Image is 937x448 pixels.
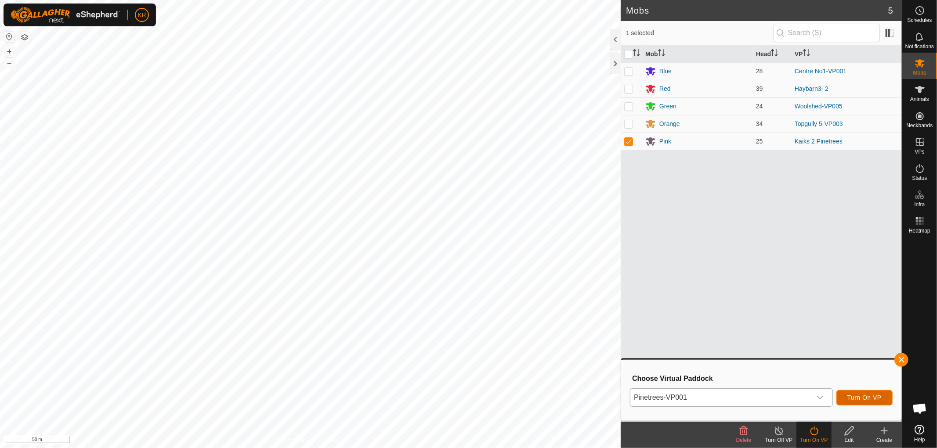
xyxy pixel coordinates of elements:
[811,389,829,406] div: dropdown trigger
[736,437,752,443] span: Delete
[630,389,811,406] span: Pinetrees-VP001
[795,120,843,127] a: Topgully 5-VP003
[795,85,828,92] a: Haybarn3- 2
[319,437,345,444] a: Contact Us
[756,103,763,110] span: 24
[907,395,933,422] div: Open chat
[756,85,763,92] span: 39
[910,97,929,102] span: Animals
[832,436,867,444] div: Edit
[774,24,880,42] input: Search (S)
[756,68,763,75] span: 28
[632,374,893,383] h3: Choose Virtual Paddock
[867,436,902,444] div: Create
[626,29,774,38] span: 1 selected
[4,46,14,57] button: +
[909,228,930,233] span: Heatmap
[912,176,927,181] span: Status
[276,437,309,444] a: Privacy Policy
[4,57,14,68] button: –
[633,50,640,57] p-sorticon: Activate to sort
[836,390,893,405] button: Turn On VP
[19,32,30,43] button: Map Layers
[659,67,672,76] div: Blue
[642,46,752,63] th: Mob
[795,103,843,110] a: Woolshed-VP005
[796,436,832,444] div: Turn On VP
[795,138,843,145] a: Kaiks 2 Pinetrees
[905,44,934,49] span: Notifications
[752,46,791,63] th: Head
[915,149,924,154] span: VPs
[659,137,671,146] div: Pink
[659,102,677,111] div: Green
[659,119,680,129] div: Orange
[4,32,14,42] button: Reset Map
[658,50,665,57] p-sorticon: Activate to sort
[914,437,925,442] span: Help
[803,50,810,57] p-sorticon: Activate to sort
[771,50,778,57] p-sorticon: Activate to sort
[902,421,937,446] a: Help
[888,4,893,17] span: 5
[913,70,926,75] span: Mobs
[914,202,925,207] span: Infra
[11,7,120,23] img: Gallagher Logo
[791,46,902,63] th: VP
[659,84,671,93] div: Red
[761,436,796,444] div: Turn Off VP
[137,11,146,20] span: KR
[756,138,763,145] span: 25
[906,123,933,128] span: Neckbands
[847,394,882,401] span: Turn On VP
[795,68,847,75] a: Centre No1-VP001
[626,5,888,16] h2: Mobs
[756,120,763,127] span: 34
[907,18,932,23] span: Schedules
